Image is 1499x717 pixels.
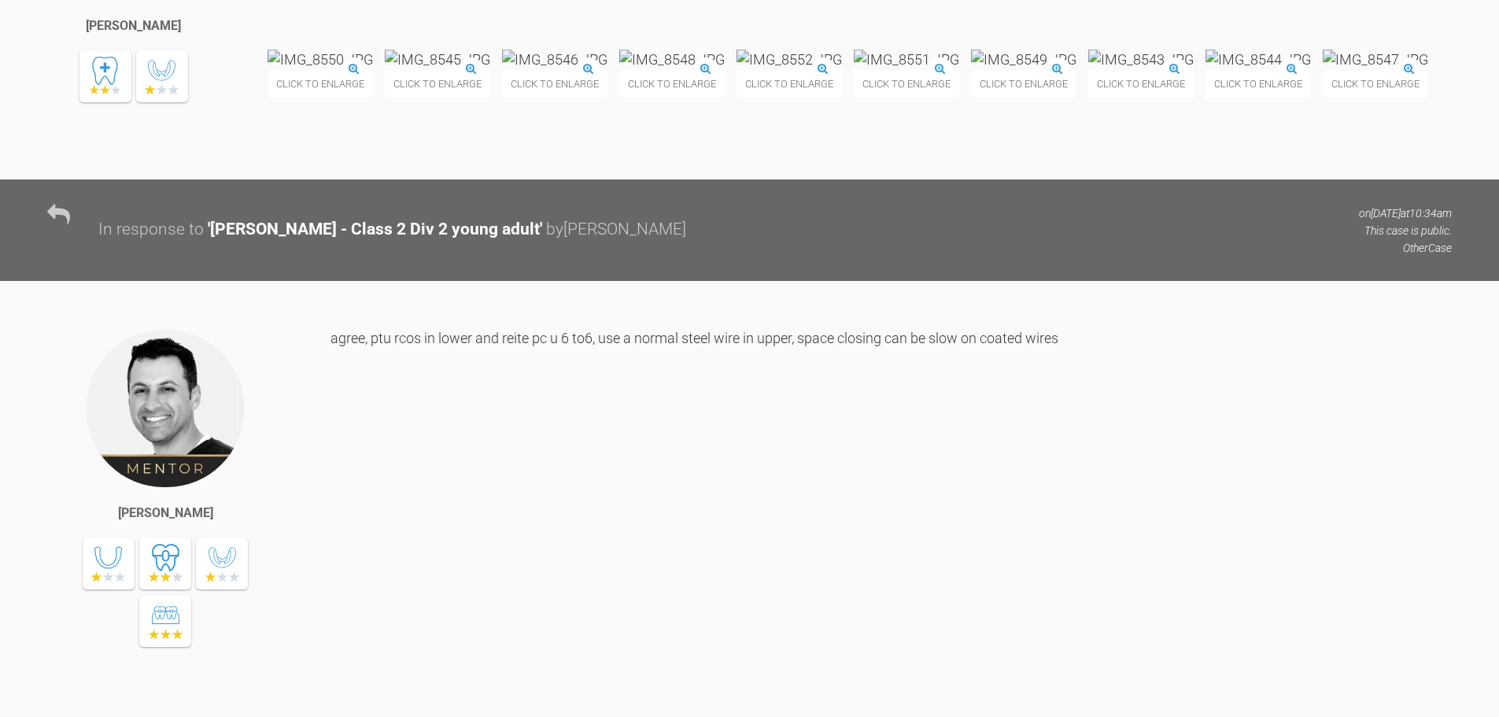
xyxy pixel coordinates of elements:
[1205,50,1311,69] img: IMG_8544.JPG
[1323,50,1428,69] img: IMG_8547.JPG
[268,50,373,69] img: IMG_8550.JPG
[971,50,1076,69] img: IMG_8549.JPG
[971,70,1076,98] span: Click to enlarge
[208,216,542,243] div: ' [PERSON_NAME] - Class 2 Div 2 young adult '
[118,503,213,523] div: [PERSON_NAME]
[1088,70,1194,98] span: Click to enlarge
[1359,205,1452,222] p: on [DATE] at 10:34am
[1359,239,1452,257] p: Other Case
[502,50,607,69] img: IMG_8546.JPG
[546,216,686,243] div: by [PERSON_NAME]
[737,70,842,98] span: Click to enlarge
[502,70,607,98] span: Click to enlarge
[1359,222,1452,239] p: This case is public.
[619,70,725,98] span: Click to enlarge
[1205,70,1311,98] span: Click to enlarge
[1323,70,1428,98] span: Click to enlarge
[737,50,842,69] img: IMG_8552.JPG
[854,70,959,98] span: Click to enlarge
[1088,50,1194,69] img: IMG_8543.JPG
[86,16,181,36] div: [PERSON_NAME]
[385,50,490,69] img: IMG_8545.JPG
[330,328,1452,700] div: agree, ptu rcos in lower and reite pc u 6 to6, use a normal steel wire in upper, space closing ca...
[85,328,246,489] img: Zaid Esmail
[619,50,725,69] img: IMG_8548.JPG
[268,70,373,98] span: Click to enlarge
[98,216,204,243] div: In response to
[385,70,490,98] span: Click to enlarge
[854,50,959,69] img: IMG_8551.JPG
